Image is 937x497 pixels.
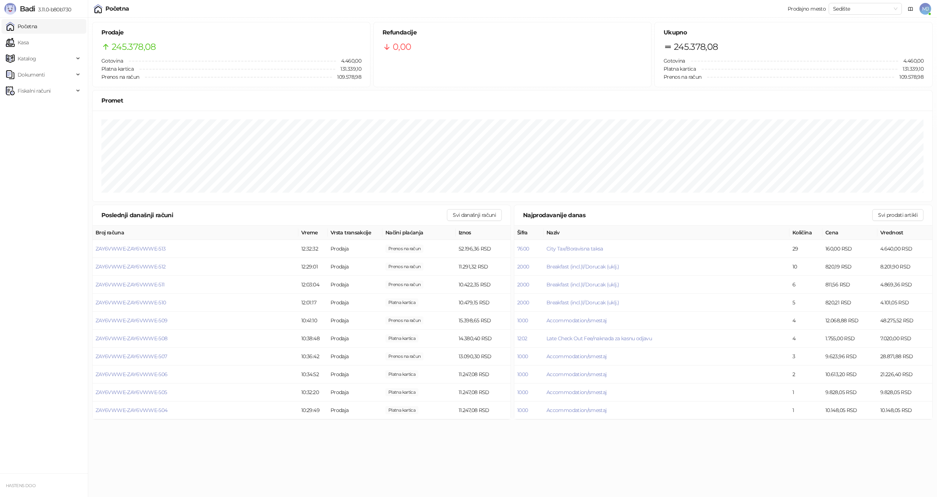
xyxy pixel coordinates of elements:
[789,348,822,366] td: 3
[517,245,529,252] button: 7600
[385,370,418,378] span: 11.247,08
[822,312,877,330] td: 12.068,88 RSD
[546,353,607,360] button: Accommodation/smestaj
[298,258,328,276] td: 12:29:01
[456,226,511,240] th: Iznos
[789,240,822,258] td: 29
[789,330,822,348] td: 4
[456,258,511,276] td: 11.291,32 RSD
[101,66,134,72] span: Platna kartica
[298,348,328,366] td: 10:36:42
[298,240,328,258] td: 12:32:32
[96,263,166,270] button: ZAY6VWWE-ZAY6VWWE-512
[456,383,511,401] td: 11.247,08 RSD
[546,371,607,378] button: Accommodation/smestaj
[456,240,511,258] td: 52.196,36 RSD
[18,84,51,98] span: Fiskalni računi
[822,383,877,401] td: 9.828,05 RSD
[328,312,382,330] td: Prodaja
[6,19,37,34] a: Početna
[833,3,897,14] span: Sedište
[546,389,607,396] button: Accommodation/smestaj
[514,226,544,240] th: Šifra
[517,281,529,288] button: 2000
[546,263,619,270] button: Breakfast (incl.)l/Dorucak (uklj.)
[385,316,423,324] span: 15.398,65
[897,65,923,73] span: 131.339,10
[20,4,35,13] span: Badi
[822,401,877,419] td: 10.148,05 RSD
[101,96,923,105] div: Promet
[877,330,932,348] td: 7.020,00 RSD
[456,312,511,330] td: 15.398,65 RSD
[664,28,923,37] h5: Ukupno
[664,66,696,72] span: Platna kartica
[517,389,528,396] button: 1000
[101,58,123,64] span: Gotovina
[385,263,423,271] span: 11.291,32
[789,294,822,312] td: 5
[96,281,165,288] button: ZAY6VWWE-ZAY6VWWE-511
[789,276,822,294] td: 6
[18,51,36,66] span: Katalog
[788,6,826,11] div: Prodajno mesto
[385,245,423,253] span: 52.196,36
[822,330,877,348] td: 1.755,00 RSD
[336,57,361,65] span: 4.460,00
[877,276,932,294] td: 4.869,36 RSD
[385,281,423,289] span: 10.422,35
[328,366,382,383] td: Prodaja
[447,209,502,221] button: Svi današnji računi
[112,40,156,54] span: 245.378,08
[96,389,167,396] button: ZAY6VWWE-ZAY6VWWE-505
[546,281,619,288] button: Breakfast (incl.)l/Dorucak (uklj.)
[822,226,877,240] th: Cena
[6,35,29,50] a: Kasa
[328,276,382,294] td: Prodaja
[789,226,822,240] th: Količina
[822,348,877,366] td: 9.623,96 RSD
[546,299,619,306] span: Breakfast (incl.)l/Dorucak (uklj.)
[298,401,328,419] td: 10:29:49
[877,348,932,366] td: 28.871,88 RSD
[898,57,923,65] span: 4.460,00
[877,401,932,419] td: 10.148,05 RSD
[894,73,923,81] span: 109.578,98
[456,330,511,348] td: 14.380,40 RSD
[877,226,932,240] th: Vrednost
[298,366,328,383] td: 10:34:52
[328,348,382,366] td: Prodaja
[96,317,168,324] button: ZAY6VWWE-ZAY6VWWE-509
[96,299,166,306] button: ZAY6VWWE-ZAY6VWWE-510
[101,211,447,220] div: Poslednji današnji računi
[298,330,328,348] td: 10:38:48
[546,407,607,413] button: Accommodation/smestaj
[517,299,529,306] button: 2000
[456,348,511,366] td: 13.090,30 RSD
[789,401,822,419] td: 1
[546,335,652,342] button: Late Check Out Fee/naknada za kasnu odjavu
[517,407,528,413] button: 1000
[298,276,328,294] td: 12:03:04
[382,28,642,37] h5: Refundacije
[18,67,45,82] span: Dokumenti
[6,483,36,488] small: HASTENS DOO
[385,406,418,414] span: 11.247,08
[96,335,168,342] span: ZAY6VWWE-ZAY6VWWE-508
[298,294,328,312] td: 12:01:17
[789,383,822,401] td: 1
[328,226,382,240] th: Vrsta transakcije
[517,371,528,378] button: 1000
[385,334,418,342] span: 14.380,40
[96,371,168,378] span: ZAY6VWWE-ZAY6VWWE-506
[335,65,361,73] span: 131.339,10
[546,317,607,324] span: Accommodation/smestaj
[546,245,603,252] button: City Tax/Boravisna taksa
[822,294,877,312] td: 820,21 RSD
